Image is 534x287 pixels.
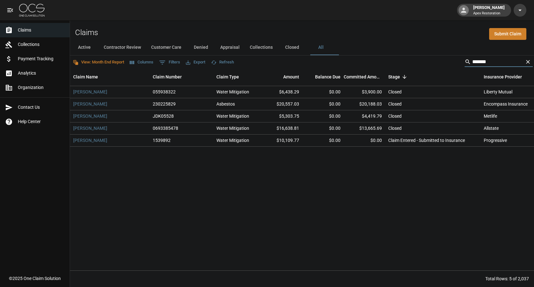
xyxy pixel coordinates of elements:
[215,40,245,55] button: Appraisal
[388,125,402,131] div: Closed
[153,68,182,86] div: Claim Number
[344,98,385,110] div: $20,188.03
[306,40,335,55] button: All
[315,68,341,86] div: Balance Due
[216,89,249,95] div: Water Mitigation
[484,68,522,86] div: Insurance Provider
[344,122,385,135] div: $13,665.69
[302,68,344,86] div: Balance Due
[523,57,533,67] button: Clear
[388,89,402,95] div: Closed
[216,137,249,143] div: Water Mitigation
[484,113,497,119] div: Metlife
[489,28,526,40] a: Submit Claim
[18,55,65,62] span: Payment Tracking
[73,68,98,86] div: Claim Name
[245,40,278,55] button: Collections
[283,68,299,86] div: Amount
[344,68,385,86] div: Committed Amount
[473,11,505,16] p: Apex Restoration
[128,57,155,67] button: Select columns
[216,68,239,86] div: Claim Type
[18,118,65,125] span: Help Center
[153,101,176,107] div: 230225829
[484,101,528,107] div: Encompass Insurance
[213,68,261,86] div: Claim Type
[465,57,533,68] div: Search
[388,137,465,143] div: Claim Entered - Submitted to Insurance
[485,276,529,282] div: Total Rows: 5 of 2,037
[344,135,385,147] div: $0.00
[484,137,507,143] div: Progressive
[73,89,107,95] a: [PERSON_NAME]
[18,84,65,91] span: Organization
[388,113,402,119] div: Closed
[19,4,45,17] img: ocs-logo-white-transparent.png
[153,125,178,131] div: 0693385478
[75,28,98,37] h2: Claims
[73,137,107,143] a: [PERSON_NAME]
[18,41,65,48] span: Collections
[344,110,385,122] div: $4,419.79
[158,57,182,68] button: Show filters
[385,68,481,86] div: Stage
[153,137,171,143] div: 1539892
[153,113,174,119] div: JDK05528
[471,4,507,16] div: [PERSON_NAME]
[484,125,499,131] div: Allstate
[71,57,126,67] button: View: Month End Report
[18,70,65,77] span: Analytics
[209,57,235,67] button: Refresh
[261,122,302,135] div: $16,638.81
[344,68,382,86] div: Committed Amount
[302,135,344,147] div: $0.00
[9,275,61,282] div: © 2025 One Claim Solution
[302,110,344,122] div: $0.00
[400,72,409,81] button: Sort
[18,27,65,33] span: Claims
[70,40,534,55] div: dynamic tabs
[388,101,402,107] div: Closed
[150,68,213,86] div: Claim Number
[99,40,146,55] button: Contractor Review
[388,68,400,86] div: Stage
[261,68,302,86] div: Amount
[261,135,302,147] div: $10,109.77
[344,86,385,98] div: $3,900.00
[216,125,249,131] div: Water Mitigation
[261,98,302,110] div: $20,557.03
[278,40,306,55] button: Closed
[146,40,186,55] button: Customer Care
[216,113,249,119] div: Water Mitigation
[302,86,344,98] div: $0.00
[184,57,207,67] button: Export
[484,89,512,95] div: Liberty Mutual
[261,86,302,98] div: $6,438.29
[186,40,215,55] button: Denied
[153,89,176,95] div: 055938322
[302,122,344,135] div: $0.00
[70,68,150,86] div: Claim Name
[261,110,302,122] div: $5,303.75
[216,101,235,107] div: Asbestos
[18,104,65,111] span: Contact Us
[73,125,107,131] a: [PERSON_NAME]
[70,40,99,55] button: Active
[73,101,107,107] a: [PERSON_NAME]
[4,4,17,17] button: open drawer
[73,113,107,119] a: [PERSON_NAME]
[302,98,344,110] div: $0.00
